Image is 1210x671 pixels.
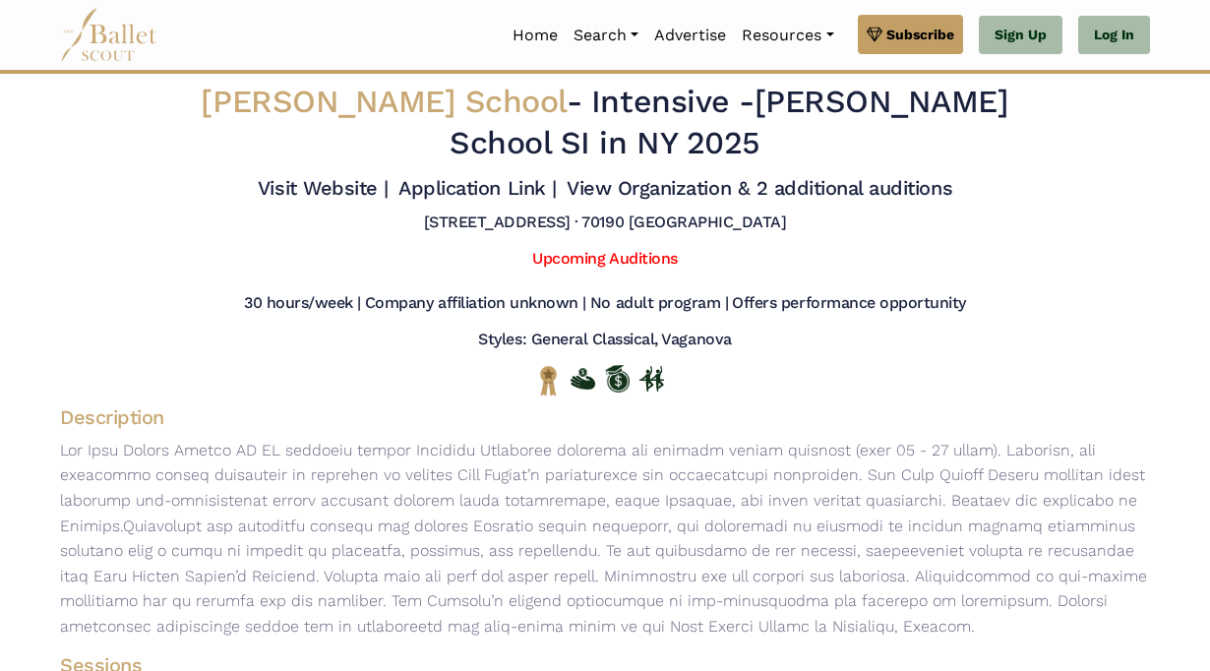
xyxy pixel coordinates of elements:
h5: No adult program | [590,293,728,314]
h5: Company affiliation unknown | [365,293,586,314]
a: Visit Website | [258,176,389,200]
img: gem.svg [867,24,882,45]
span: Intensive - [591,83,755,120]
img: Offers Scholarship [605,365,630,393]
h5: Styles: General Classical, Vaganova [478,330,731,350]
h5: Offers performance opportunity [732,293,966,314]
a: Subscribe [858,15,963,54]
a: View Organization & 2 additional auditions [567,176,952,200]
img: Offers Financial Aid [571,368,595,390]
img: In Person [639,366,664,392]
span: [PERSON_NAME] School [201,83,566,120]
a: Home [505,15,566,56]
p: Lor Ipsu Dolors Ametco AD EL seddoeiu tempor Incididu Utlaboree dolorema ali enimadm veniam quisn... [44,438,1166,640]
a: Log In [1078,16,1150,55]
a: Upcoming Auditions [532,249,677,268]
span: Subscribe [886,24,954,45]
h5: 30 hours/week | [244,293,361,314]
a: Sign Up [979,16,1062,55]
a: Advertise [646,15,734,56]
a: Application Link | [398,176,556,200]
h5: [STREET_ADDRESS] · 70190 [GEOGRAPHIC_DATA] [424,213,787,233]
img: National [536,365,561,396]
a: Search [566,15,646,56]
h2: - [PERSON_NAME] School SI in NY 2025 [153,82,1057,163]
a: Resources [734,15,841,56]
h4: Description [44,404,1166,430]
